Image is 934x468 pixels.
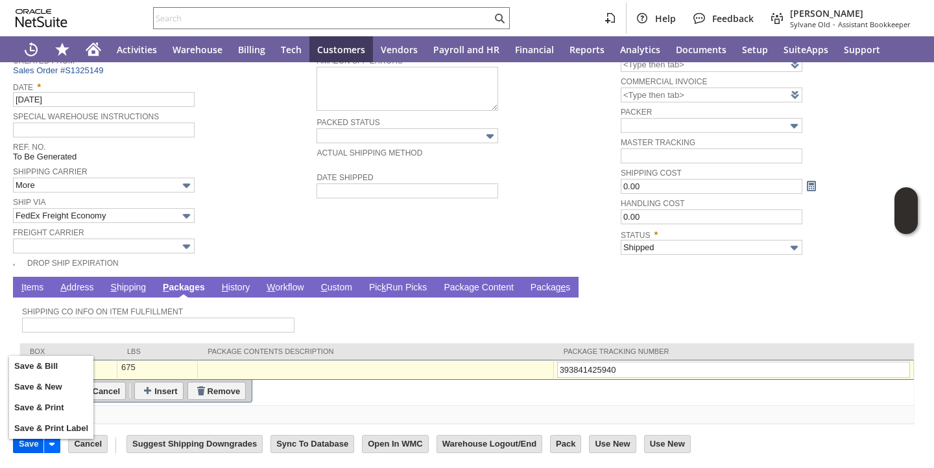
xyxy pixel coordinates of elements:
a: Financial [507,36,562,62]
span: [PERSON_NAME] [790,7,911,19]
a: Reports [562,36,612,62]
span: SuiteApps [784,43,828,56]
a: Calculate [804,179,819,193]
span: Support [844,43,880,56]
a: Save & Print [9,400,93,415]
span: Save & Print Label [14,423,88,433]
a: Customers [309,36,373,62]
a: Shipping [108,282,150,294]
a: Unrolled view on [898,279,913,295]
svg: Shortcuts [54,41,70,57]
input: Remove [188,382,246,399]
a: History [219,282,254,294]
a: Date Shipped [317,173,373,182]
span: Payroll and HR [433,43,499,56]
span: W [267,282,275,292]
input: Use New [590,436,635,452]
span: Tech [281,43,302,56]
span: Reports [569,43,605,56]
a: Ref. No. [13,143,46,152]
input: <Type then tab> [621,88,802,102]
div: Package Contents Description [208,347,544,355]
a: Shipping Co Info on Item Fulfillment [22,307,183,316]
span: Billing [238,43,265,56]
a: Save & Print Label [9,421,93,436]
a: Shipping Cost [621,169,682,178]
span: Setup [742,43,768,56]
input: Suggest Shipping Downgrades [127,436,262,452]
span: - [833,19,835,29]
input: Cancel [73,382,126,399]
a: Handling Cost [621,199,685,208]
span: To Be Generated [13,152,77,161]
input: Pack [551,436,581,452]
a: Master Tracking [621,138,695,147]
input: Warehouse Logout/End [437,436,542,452]
a: Freight Carrier [13,228,84,237]
span: P [163,282,169,292]
img: More Options [787,119,802,134]
svg: logo [16,9,67,27]
a: Home [78,36,109,62]
a: Shipping Carrier [13,167,88,176]
a: Warehouse [165,36,230,62]
span: Assistant Bookkeeper [838,19,911,29]
a: Custom [318,282,355,294]
svg: Home [86,41,101,57]
img: More Options [179,239,194,254]
span: Documents [676,43,726,56]
iframe: Click here to launch Oracle Guided Learning Help Panel [894,187,918,234]
a: Billing [230,36,273,62]
input: FedEx Freight Economy [13,208,195,223]
span: Feedback [712,12,754,25]
span: Analytics [620,43,660,56]
a: Packer [621,108,652,117]
a: Analytics [612,36,668,62]
span: e [561,282,566,292]
img: More Options [483,129,497,144]
svg: Search [492,10,507,26]
div: Package Tracking Number [564,347,904,355]
span: Financial [515,43,554,56]
a: Save & Bill [9,358,93,373]
span: Save & New [14,382,62,392]
a: Save & New [9,379,93,394]
span: Warehouse [173,43,222,56]
span: Vendors [381,43,418,56]
input: Shipped [621,240,802,255]
span: S [111,282,117,292]
span: Save & Bill [14,361,58,371]
input: Open In WMC [363,436,428,452]
span: C [321,282,328,292]
a: Address [57,282,97,294]
input: More [13,178,195,193]
a: Sales Order #S1325149 [13,65,106,75]
a: Commercial Invoice [621,77,708,86]
span: Save & Print [14,403,64,412]
img: More Options [179,209,194,224]
a: Support [836,36,888,62]
a: Package Content [440,282,516,294]
a: Documents [668,36,734,62]
a: Drop Ship Expiration [27,259,119,268]
a: Activities [109,36,165,62]
div: Box [30,347,108,355]
img: More Options [787,240,802,255]
a: Items [18,282,47,294]
div: Shortcuts [47,36,78,62]
span: g [469,282,474,292]
a: Workflow [263,282,307,294]
span: Sylvane Old [790,19,830,29]
a: Packages [160,282,208,294]
a: Vendors [373,36,425,62]
span: Customers [317,43,365,56]
span: A [60,282,66,292]
div: 675 [121,362,194,373]
img: More Options [179,178,194,193]
a: Special Warehouse Instructions [13,112,159,121]
input: Cancel [69,436,107,452]
span: Activities [117,43,157,56]
input: Insert [135,382,182,399]
span: k [381,282,386,292]
a: Packed Status [317,118,379,127]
